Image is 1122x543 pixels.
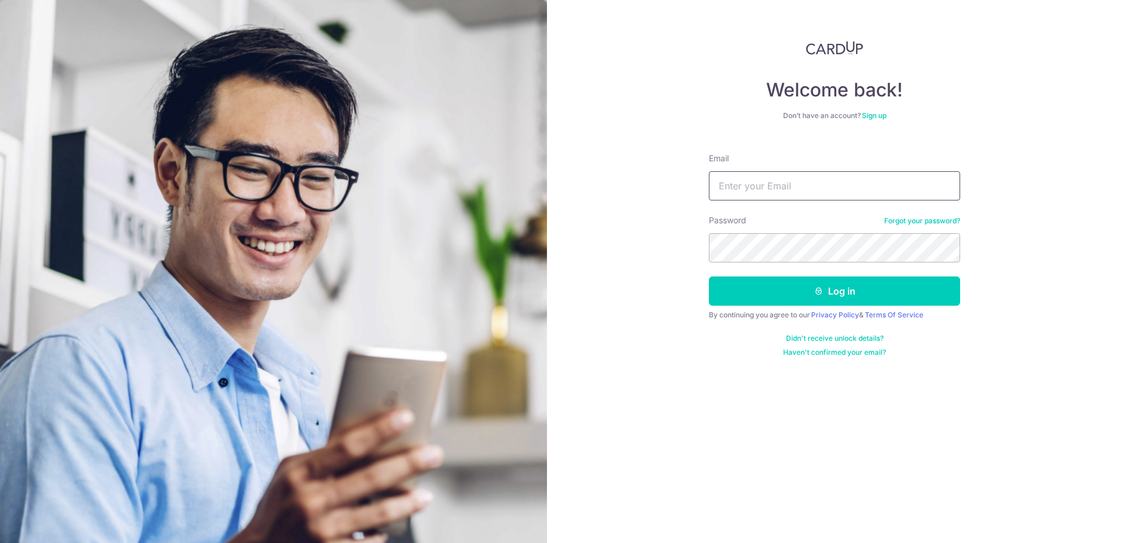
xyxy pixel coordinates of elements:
[709,215,746,226] label: Password
[709,310,960,320] div: By continuing you agree to our &
[806,41,863,55] img: CardUp Logo
[709,276,960,306] button: Log in
[811,310,859,319] a: Privacy Policy
[709,153,729,164] label: Email
[783,348,886,357] a: Haven't confirmed your email?
[865,310,923,319] a: Terms Of Service
[709,78,960,102] h4: Welcome back!
[709,171,960,200] input: Enter your Email
[709,111,960,120] div: Don’t have an account?
[884,216,960,226] a: Forgot your password?
[786,334,884,343] a: Didn't receive unlock details?
[862,111,886,120] a: Sign up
